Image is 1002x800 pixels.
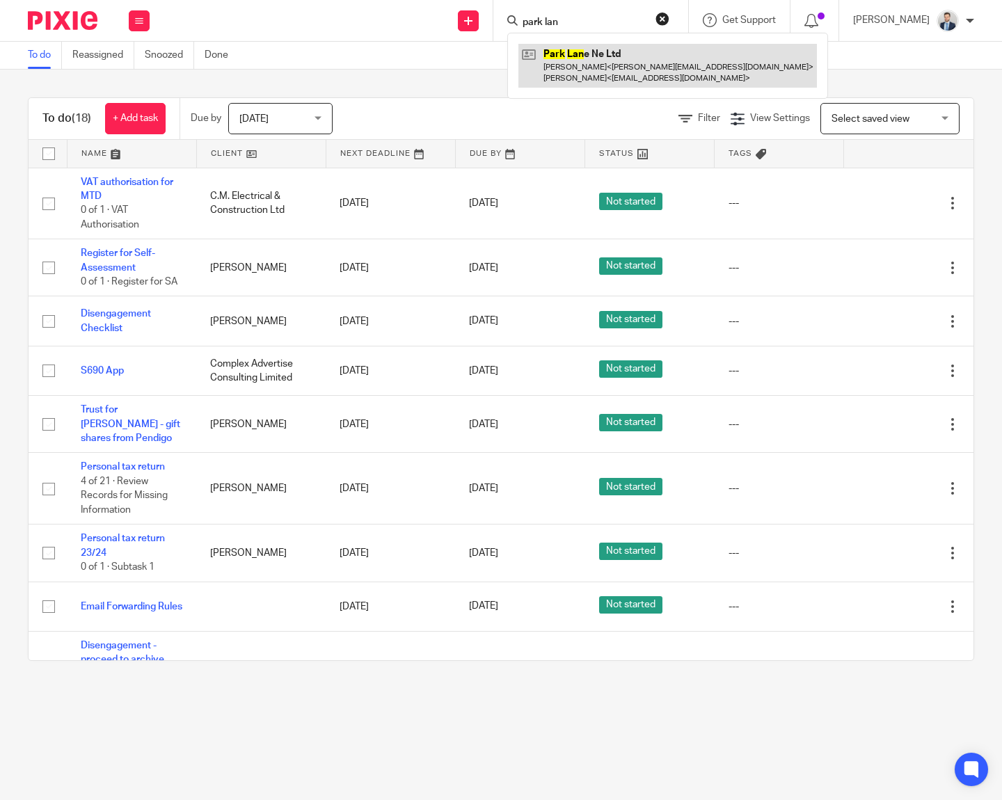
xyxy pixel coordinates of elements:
[469,419,498,429] span: [DATE]
[196,396,326,453] td: [PERSON_NAME]
[326,396,455,453] td: [DATE]
[81,602,182,611] a: Email Forwarding Rules
[729,546,830,560] div: ---
[196,631,326,731] td: W.M.W. Siebenga Ltd
[145,42,194,69] a: Snoozed
[521,17,646,29] input: Search
[72,113,91,124] span: (18)
[729,196,830,210] div: ---
[81,462,165,472] a: Personal tax return
[326,168,455,239] td: [DATE]
[469,602,498,611] span: [DATE]
[105,103,166,134] a: + Add task
[28,11,97,30] img: Pixie
[326,296,455,346] td: [DATE]
[750,113,810,123] span: View Settings
[729,150,752,157] span: Tags
[326,453,455,525] td: [DATE]
[469,198,498,208] span: [DATE]
[698,113,720,123] span: Filter
[469,548,498,558] span: [DATE]
[196,296,326,346] td: [PERSON_NAME]
[28,42,62,69] a: To do
[81,177,173,201] a: VAT authorisation for MTD
[937,10,959,32] img: LinkedIn%20Profile.jpeg
[326,525,455,582] td: [DATE]
[599,360,662,378] span: Not started
[599,543,662,560] span: Not started
[239,114,269,124] span: [DATE]
[599,193,662,210] span: Not started
[326,346,455,395] td: [DATE]
[81,309,151,333] a: Disengagement Checklist
[196,453,326,525] td: [PERSON_NAME]
[469,483,498,493] span: [DATE]
[853,13,930,27] p: [PERSON_NAME]
[469,366,498,376] span: [DATE]
[196,239,326,296] td: [PERSON_NAME]
[599,596,662,614] span: Not started
[42,111,91,126] h1: To do
[81,641,164,679] a: Disengagement - proceed to archive files
[599,311,662,328] span: Not started
[81,405,180,443] a: Trust for [PERSON_NAME] - gift shares from Pendigo
[81,277,177,287] span: 0 of 1 · Register for SA
[326,239,455,296] td: [DATE]
[729,261,830,275] div: ---
[81,562,154,572] span: 0 of 1 · Subtask 1
[729,481,830,495] div: ---
[81,366,124,376] a: S690 App
[81,205,139,230] span: 0 of 1 · VAT Authorisation
[72,42,134,69] a: Reassigned
[196,525,326,582] td: [PERSON_NAME]
[196,168,326,239] td: C.M. Electrical & Construction Ltd
[655,12,669,26] button: Clear
[729,600,830,614] div: ---
[599,257,662,275] span: Not started
[469,317,498,326] span: [DATE]
[81,534,165,557] a: Personal tax return 23/24
[196,346,326,395] td: Complex Advertise Consulting Limited
[326,631,455,731] td: [DATE]
[729,364,830,378] div: ---
[722,15,776,25] span: Get Support
[469,263,498,273] span: [DATE]
[599,414,662,431] span: Not started
[81,248,155,272] a: Register for Self-Assessment
[599,478,662,495] span: Not started
[205,42,239,69] a: Done
[81,477,168,515] span: 4 of 21 · Review Records for Missing Information
[326,582,455,631] td: [DATE]
[729,417,830,431] div: ---
[832,114,909,124] span: Select saved view
[191,111,221,125] p: Due by
[729,314,830,328] div: ---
